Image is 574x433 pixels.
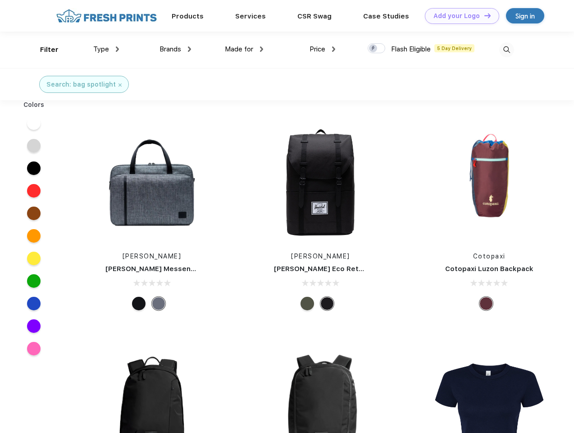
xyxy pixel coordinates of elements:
[172,12,204,20] a: Products
[118,83,122,87] img: filter_cancel.svg
[391,45,431,53] span: Flash Eligible
[515,11,535,21] div: Sign in
[433,12,480,20] div: Add your Logo
[332,46,335,52] img: dropdown.png
[320,297,334,310] div: Black
[132,297,146,310] div: Black
[40,45,59,55] div: Filter
[46,80,116,89] div: Search: bag spotlight
[123,253,182,260] a: [PERSON_NAME]
[92,123,212,243] img: func=resize&h=266
[484,13,491,18] img: DT
[93,45,109,53] span: Type
[274,265,458,273] a: [PERSON_NAME] Eco Retreat 15" Computer Backpack
[17,100,51,110] div: Colors
[310,45,325,53] span: Price
[188,46,191,52] img: dropdown.png
[152,297,165,310] div: Raven Crosshatch
[429,123,549,243] img: func=resize&h=266
[116,46,119,52] img: dropdown.png
[445,265,533,273] a: Cotopaxi Luzon Backpack
[301,297,314,310] div: Forest
[434,44,474,52] span: 5 Day Delivery
[225,45,253,53] span: Made for
[159,45,181,53] span: Brands
[260,123,380,243] img: func=resize&h=266
[506,8,544,23] a: Sign in
[291,253,350,260] a: [PERSON_NAME]
[54,8,159,24] img: fo%20logo%202.webp
[473,253,506,260] a: Cotopaxi
[105,265,203,273] a: [PERSON_NAME] Messenger
[260,46,263,52] img: dropdown.png
[499,42,514,57] img: desktop_search.svg
[479,297,493,310] div: Surprise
